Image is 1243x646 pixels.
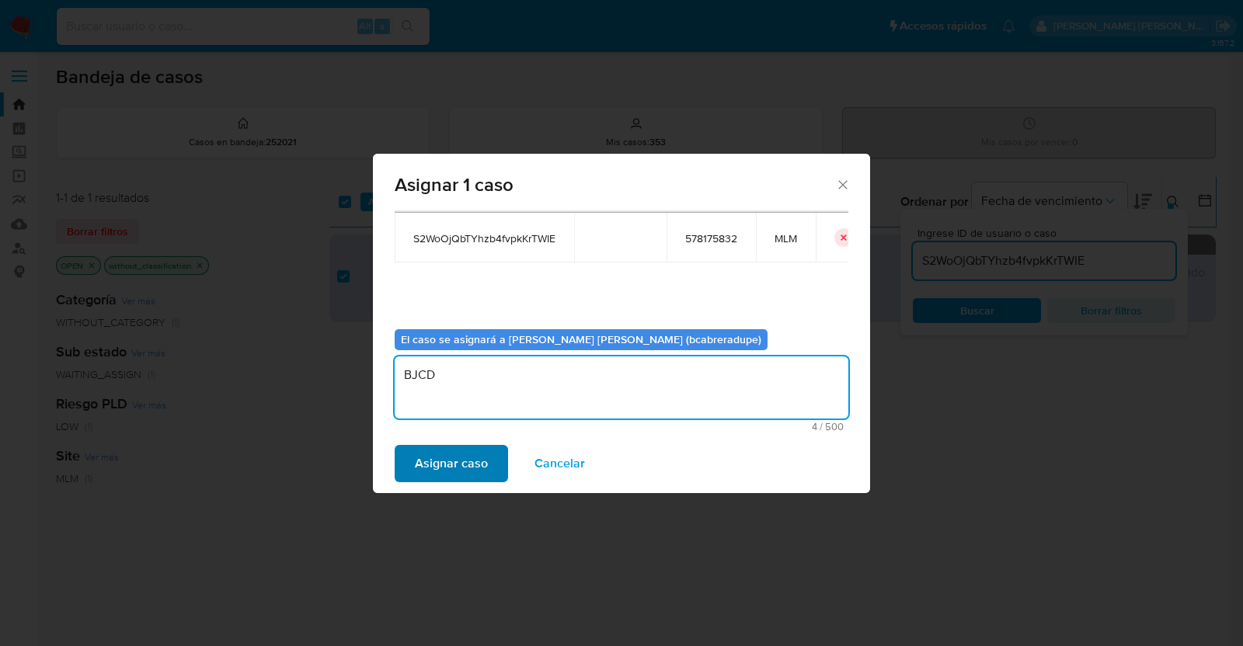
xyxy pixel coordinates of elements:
div: assign-modal [373,154,870,493]
span: Asignar 1 caso [395,175,835,194]
button: Asignar caso [395,445,508,482]
b: El caso se asignará a [PERSON_NAME] [PERSON_NAME] (bcabreradupe) [401,332,761,347]
span: Cancelar [534,446,585,481]
span: MLM [775,231,797,245]
span: Máximo 500 caracteres [399,422,844,432]
span: S2WoOjQbTYhzb4fvpkKrTWIE [413,231,555,245]
span: 578175832 [685,231,737,245]
button: Cancelar [514,445,605,482]
span: Asignar caso [415,446,488,481]
textarea: BJCD [395,356,848,419]
button: icon-button [834,228,853,247]
button: Cerrar ventana [835,177,849,191]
